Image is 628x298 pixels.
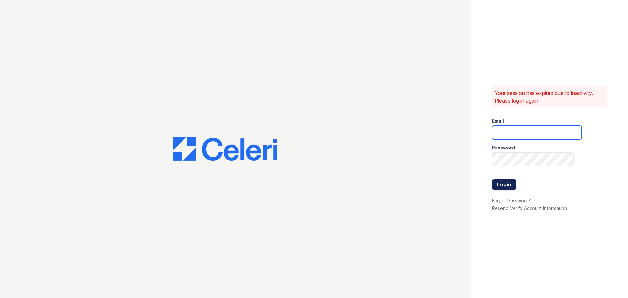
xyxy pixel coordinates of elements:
label: Password [492,145,515,151]
button: Login [492,179,516,190]
img: CE_Logo_Blue-a8612792a0a2168367f1c8372b55b34899dd931a85d93a1a3d3e32e68fde9ad4.png [173,137,277,161]
a: Forgot Password? [492,198,531,203]
p: Your session has expired due to inactivity. Please log in again. [495,89,604,105]
label: Email [492,118,504,124]
a: Resend Verify Account Information [492,205,567,211]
